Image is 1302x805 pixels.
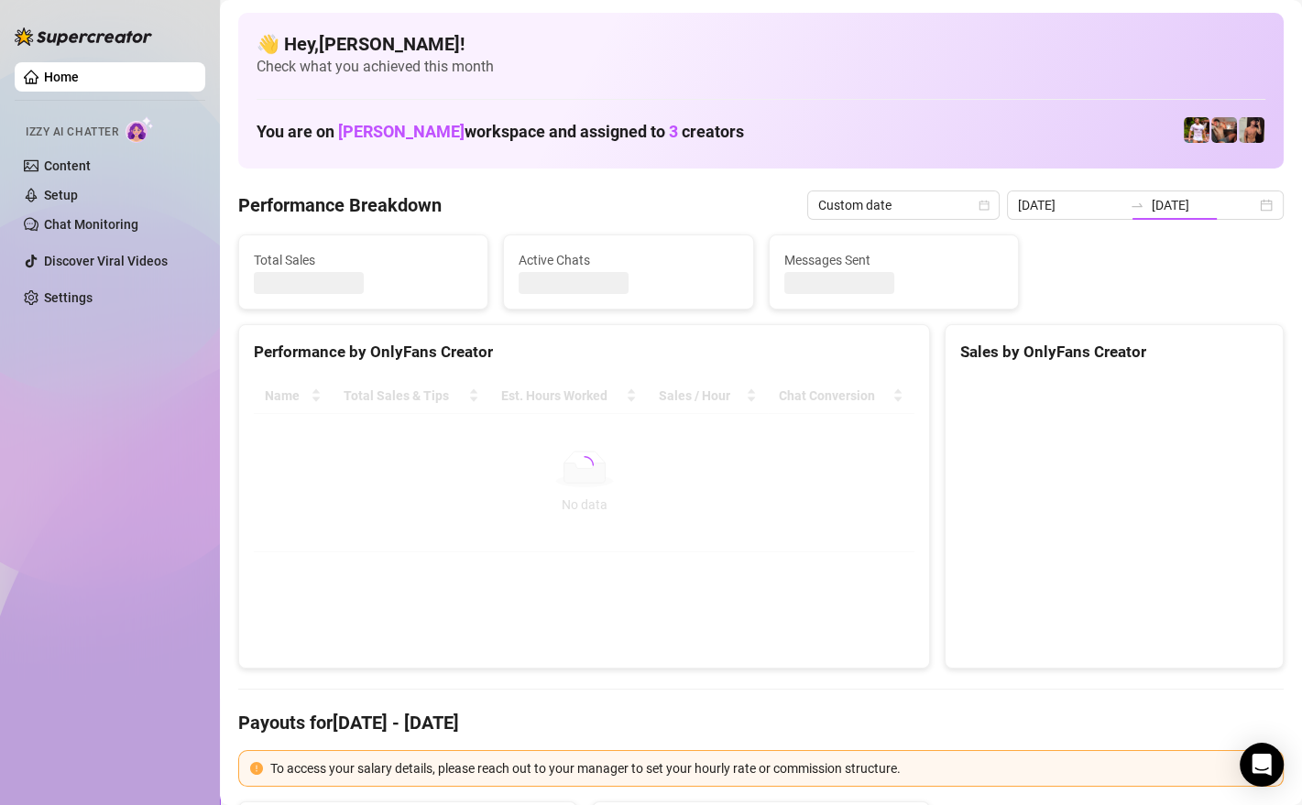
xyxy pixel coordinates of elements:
[250,762,263,775] span: exclamation-circle
[519,250,738,270] span: Active Chats
[1130,198,1144,212] span: swap-right
[338,122,465,141] span: [PERSON_NAME]
[126,116,154,143] img: AI Chatter
[44,70,79,84] a: Home
[960,340,1268,364] div: Sales by OnlyFans Creator
[1240,743,1284,787] div: Open Intercom Messenger
[818,191,989,219] span: Custom date
[44,188,78,202] a: Setup
[1239,117,1264,143] img: Zach
[1211,117,1237,143] img: Osvaldo
[257,31,1265,57] h4: 👋 Hey, [PERSON_NAME] !
[44,158,91,173] a: Content
[254,340,914,364] div: Performance by OnlyFans Creator
[574,455,595,475] span: loading
[238,192,442,218] h4: Performance Breakdown
[44,217,138,232] a: Chat Monitoring
[26,124,118,141] span: Izzy AI Chatter
[1152,195,1256,215] input: End date
[270,758,1272,778] div: To access your salary details, please reach out to your manager to set your hourly rate or commis...
[44,290,93,305] a: Settings
[979,200,990,211] span: calendar
[238,710,1284,735] h4: Payouts for [DATE] - [DATE]
[44,254,168,268] a: Discover Viral Videos
[1018,195,1122,215] input: Start date
[15,27,152,46] img: logo-BBDzfeDw.svg
[784,250,1003,270] span: Messages Sent
[257,57,1265,77] span: Check what you achieved this month
[669,122,678,141] span: 3
[254,250,473,270] span: Total Sales
[1130,198,1144,212] span: to
[257,122,744,142] h1: You are on workspace and assigned to creators
[1184,117,1209,143] img: Hector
